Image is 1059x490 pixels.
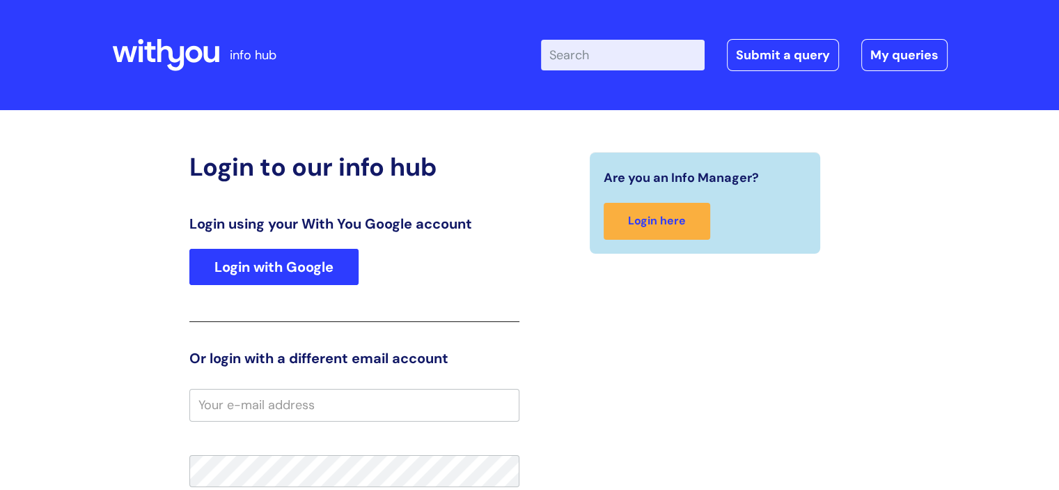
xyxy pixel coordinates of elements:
[189,215,519,232] h3: Login using your With You Google account
[604,203,710,240] a: Login here
[189,152,519,182] h2: Login to our info hub
[230,44,276,66] p: info hub
[189,350,519,367] h3: Or login with a different email account
[861,39,948,71] a: My queries
[604,167,759,189] span: Are you an Info Manager?
[541,40,705,70] input: Search
[189,389,519,421] input: Your e-mail address
[727,39,839,71] a: Submit a query
[189,249,359,285] a: Login with Google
